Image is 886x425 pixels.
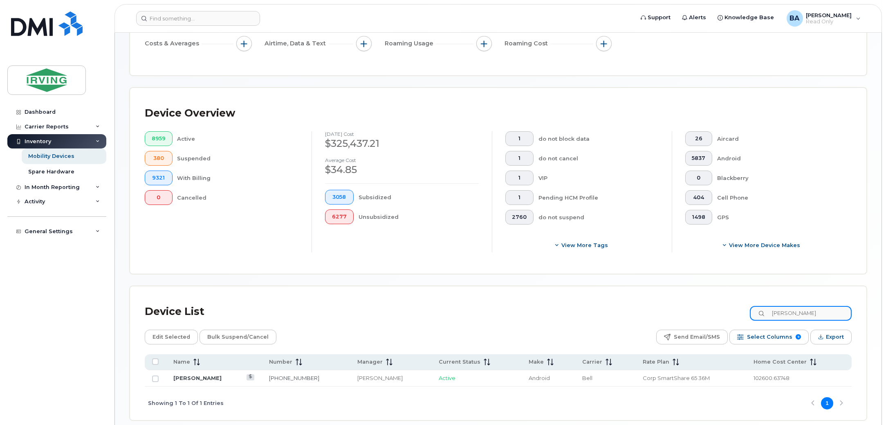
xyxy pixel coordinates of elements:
[538,210,659,225] div: do not suspend
[806,18,852,25] span: Read Only
[152,155,166,162] span: 380
[656,330,728,344] button: Send Email/SMS
[177,151,299,166] div: Suspended
[512,135,527,142] span: 1
[561,241,608,249] span: View more tags
[439,358,480,366] span: Current Status
[505,131,534,146] button: 1
[538,190,659,205] div: Pending HCM Profile
[685,210,713,225] button: 1498
[692,155,706,162] span: 5837
[717,190,839,205] div: Cell Phone
[512,175,527,181] span: 1
[529,358,544,366] span: Make
[145,39,202,48] span: Costs & Averages
[750,306,852,321] input: Search Device List ...
[505,238,659,252] button: View more tags
[173,375,222,381] a: [PERSON_NAME]
[729,330,809,344] button: Select Columns 9
[635,9,677,26] a: Support
[145,131,173,146] button: 8959
[512,214,527,220] span: 2760
[685,171,713,185] button: 0
[325,163,478,177] div: $34.85
[177,171,299,185] div: With Billing
[643,375,710,381] span: Corp SmartShare 65 36M
[538,131,659,146] div: do not block data
[332,194,347,200] span: 3058
[325,190,354,205] button: 3058
[529,375,550,381] span: Android
[505,151,534,166] button: 1
[505,39,551,48] span: Roaming Cost
[692,175,706,181] span: 0
[717,210,839,225] div: GPS
[136,11,260,26] input: Find something...
[692,214,706,220] span: 1498
[717,171,839,185] div: Blackberry
[685,190,713,205] button: 404
[648,13,671,22] span: Support
[810,330,852,344] button: Export
[821,397,833,409] button: Page 1
[325,209,354,224] button: 6277
[153,331,190,343] span: Edit Selected
[269,375,319,381] a: [PHONE_NUMBER]
[781,10,866,27] div: Bonas, Amanda
[826,331,844,343] span: Export
[359,209,479,224] div: Unsubsidized
[385,39,436,48] span: Roaming Usage
[325,157,478,163] h4: Average cost
[173,358,190,366] span: Name
[754,375,790,381] span: 102600.63748
[685,151,713,166] button: 5837
[582,358,602,366] span: Carrier
[806,12,852,18] span: [PERSON_NAME]
[145,103,235,124] div: Device Overview
[247,374,254,380] a: View Last Bill
[512,194,527,201] span: 1
[512,155,527,162] span: 1
[538,171,659,185] div: VIP
[357,374,424,382] div: [PERSON_NAME]
[725,13,774,22] span: Knowledge Base
[152,194,166,201] span: 0
[207,331,269,343] span: Bulk Suspend/Cancel
[145,301,204,322] div: Device List
[754,358,807,366] span: Home Cost Center
[269,358,292,366] span: Number
[332,214,347,220] span: 6277
[505,190,534,205] button: 1
[674,331,720,343] span: Send Email/SMS
[717,131,839,146] div: Aircard
[717,151,839,166] div: Android
[145,330,198,344] button: Edit Selected
[145,151,173,166] button: 380
[325,131,478,137] h4: [DATE] cost
[359,190,479,205] div: Subsidized
[325,137,478,151] div: $325,437.21
[643,358,669,366] span: Rate Plan
[148,397,224,409] span: Showing 1 To 1 Of 1 Entries
[538,151,659,166] div: do not cancel
[747,331,792,343] span: Select Columns
[145,190,173,205] button: 0
[152,135,166,142] span: 8959
[712,9,780,26] a: Knowledge Base
[692,135,706,142] span: 26
[152,175,166,181] span: 9321
[677,9,712,26] a: Alerts
[505,171,534,185] button: 1
[796,334,801,340] span: 9
[685,238,839,252] button: View More Device Makes
[145,171,173,185] button: 9321
[689,13,707,22] span: Alerts
[582,375,592,381] span: Bell
[439,375,455,381] span: Active
[357,358,383,366] span: Manager
[200,330,276,344] button: Bulk Suspend/Cancel
[505,210,534,225] button: 2760
[685,131,713,146] button: 26
[692,194,706,201] span: 404
[790,13,800,23] span: BA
